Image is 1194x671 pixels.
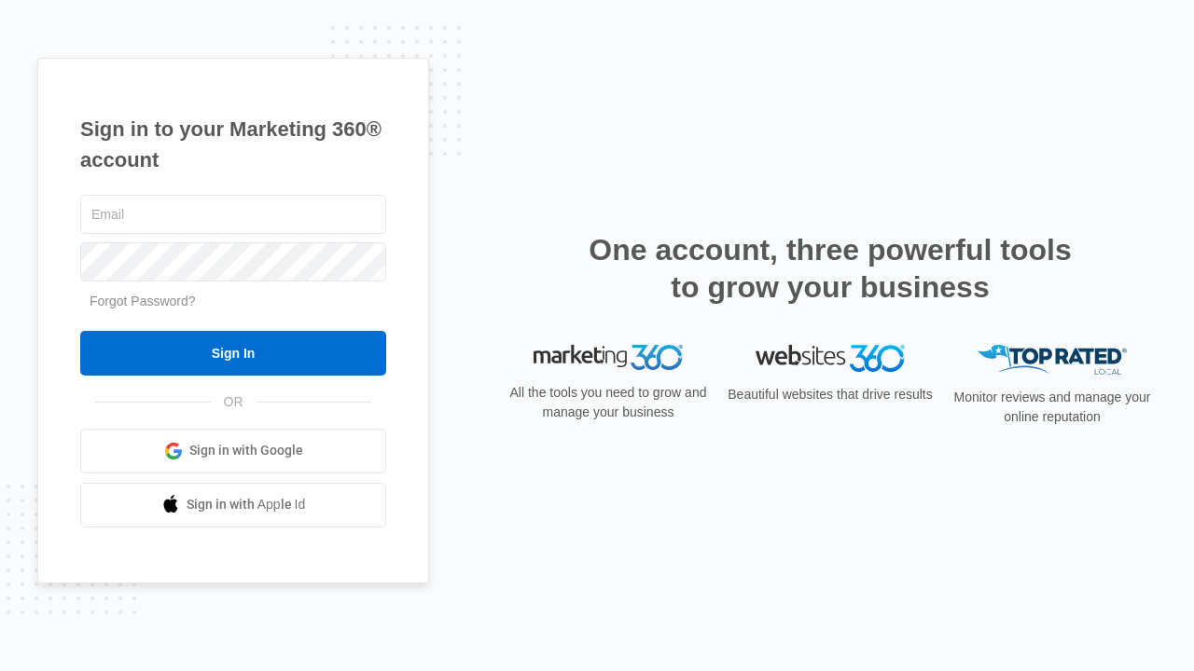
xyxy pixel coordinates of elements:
[211,392,257,412] span: OR
[90,294,196,308] a: Forgot Password?
[504,383,713,422] p: All the tools you need to grow and manage your business
[948,388,1157,427] p: Monitor reviews and manage your online reputation
[978,345,1127,376] img: Top Rated Local
[187,495,306,514] span: Sign in with Apple Id
[80,429,386,473] a: Sign in with Google
[80,483,386,527] a: Sign in with Apple Id
[756,345,905,372] img: Websites 360
[80,195,386,234] input: Email
[189,441,303,460] span: Sign in with Google
[534,345,683,371] img: Marketing 360
[583,231,1077,306] h2: One account, three powerful tools to grow your business
[80,114,386,175] h1: Sign in to your Marketing 360® account
[726,385,935,404] p: Beautiful websites that drive results
[80,331,386,376] input: Sign In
